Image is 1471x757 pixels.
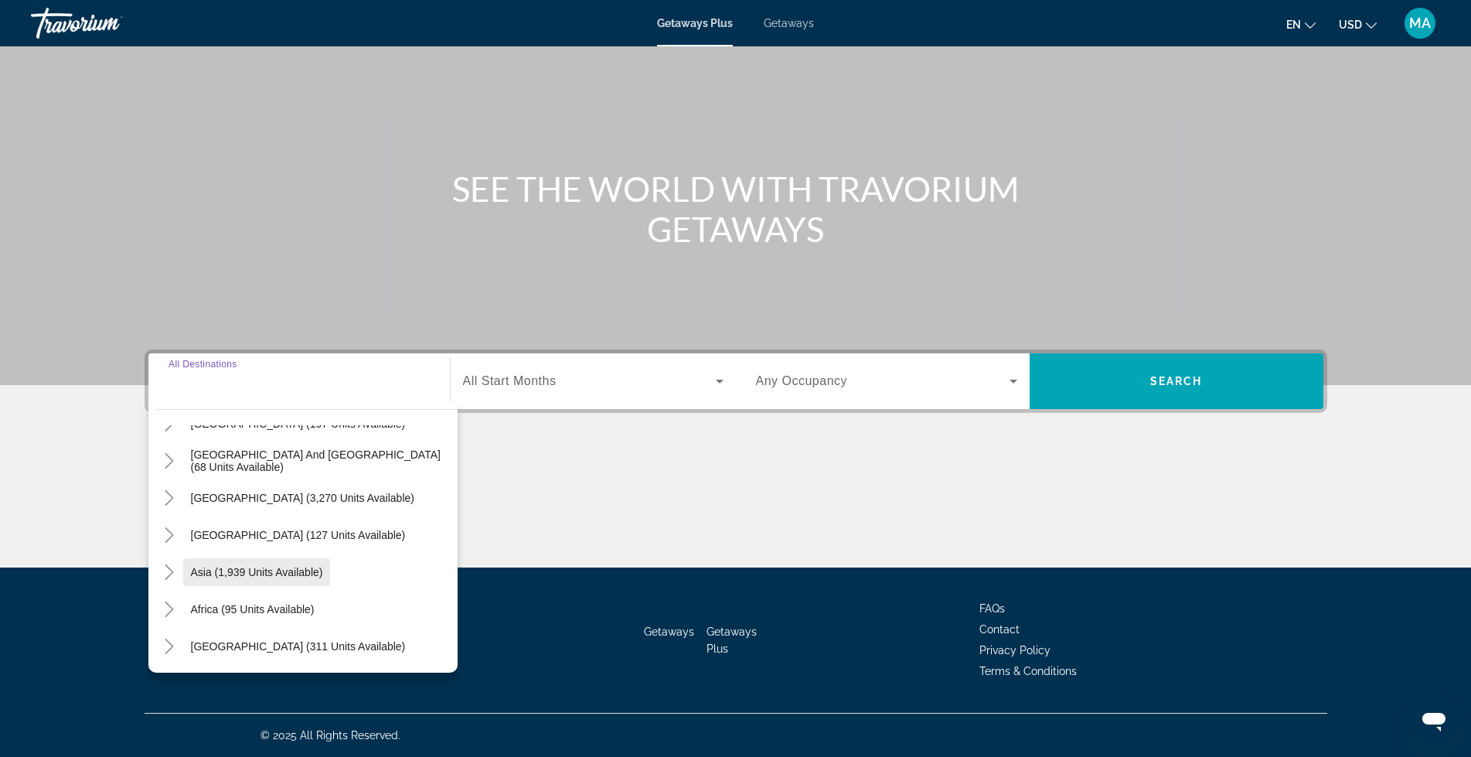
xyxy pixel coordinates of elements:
[764,17,814,29] a: Getaways
[183,633,414,660] button: [GEOGRAPHIC_DATA] (311 units available)
[1339,13,1377,36] button: Change currency
[191,640,406,653] span: [GEOGRAPHIC_DATA] (311 units available)
[191,492,414,504] span: [GEOGRAPHIC_DATA] (3,270 units available)
[191,529,406,541] span: [GEOGRAPHIC_DATA] (127 units available)
[979,602,1005,615] a: FAQs
[463,374,557,387] span: All Start Months
[183,410,414,438] button: [GEOGRAPHIC_DATA] (197 units available)
[979,665,1077,677] a: Terms & Conditions
[156,596,183,623] button: Toggle Africa (95 units available)
[979,623,1020,636] a: Contact
[191,603,315,615] span: Africa (95 units available)
[156,559,183,586] button: Toggle Asia (1,939 units available)
[191,566,323,578] span: Asia (1,939 units available)
[156,522,183,549] button: Toggle Central America (127 units available)
[644,626,694,638] a: Getaways
[183,595,322,623] button: Africa (95 units available)
[156,448,183,475] button: Toggle South Pacific and Oceania (68 units available)
[979,644,1050,656] a: Privacy Policy
[1286,13,1316,36] button: Change language
[446,169,1026,249] h1: SEE THE WORLD WITH TRAVORIUM GETAWAYS
[156,633,183,660] button: Toggle Middle East (311 units available)
[156,411,183,438] button: Toggle Australia (197 units available)
[183,558,331,586] button: Asia (1,939 units available)
[183,484,422,512] button: [GEOGRAPHIC_DATA] (3,270 units available)
[657,17,733,29] a: Getaways Plus
[756,374,848,387] span: Any Occupancy
[191,448,450,473] span: [GEOGRAPHIC_DATA] and [GEOGRAPHIC_DATA] (68 units available)
[183,447,458,475] button: [GEOGRAPHIC_DATA] and [GEOGRAPHIC_DATA] (68 units available)
[1400,7,1440,39] button: User Menu
[1030,353,1323,409] button: Search
[1150,375,1203,387] span: Search
[1409,15,1431,31] span: MA
[1339,19,1362,31] span: USD
[707,626,757,655] a: Getaways Plus
[31,3,186,43] a: Travorium
[1286,19,1301,31] span: en
[148,353,1323,409] div: Search widget
[169,359,237,369] span: All Destinations
[156,485,183,512] button: Toggle South America (3,270 units available)
[260,729,400,742] span: © 2025 All Rights Reserved.
[1409,695,1459,745] iframe: Кнопка запуска окна обмена сообщениями
[183,521,414,549] button: [GEOGRAPHIC_DATA] (127 units available)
